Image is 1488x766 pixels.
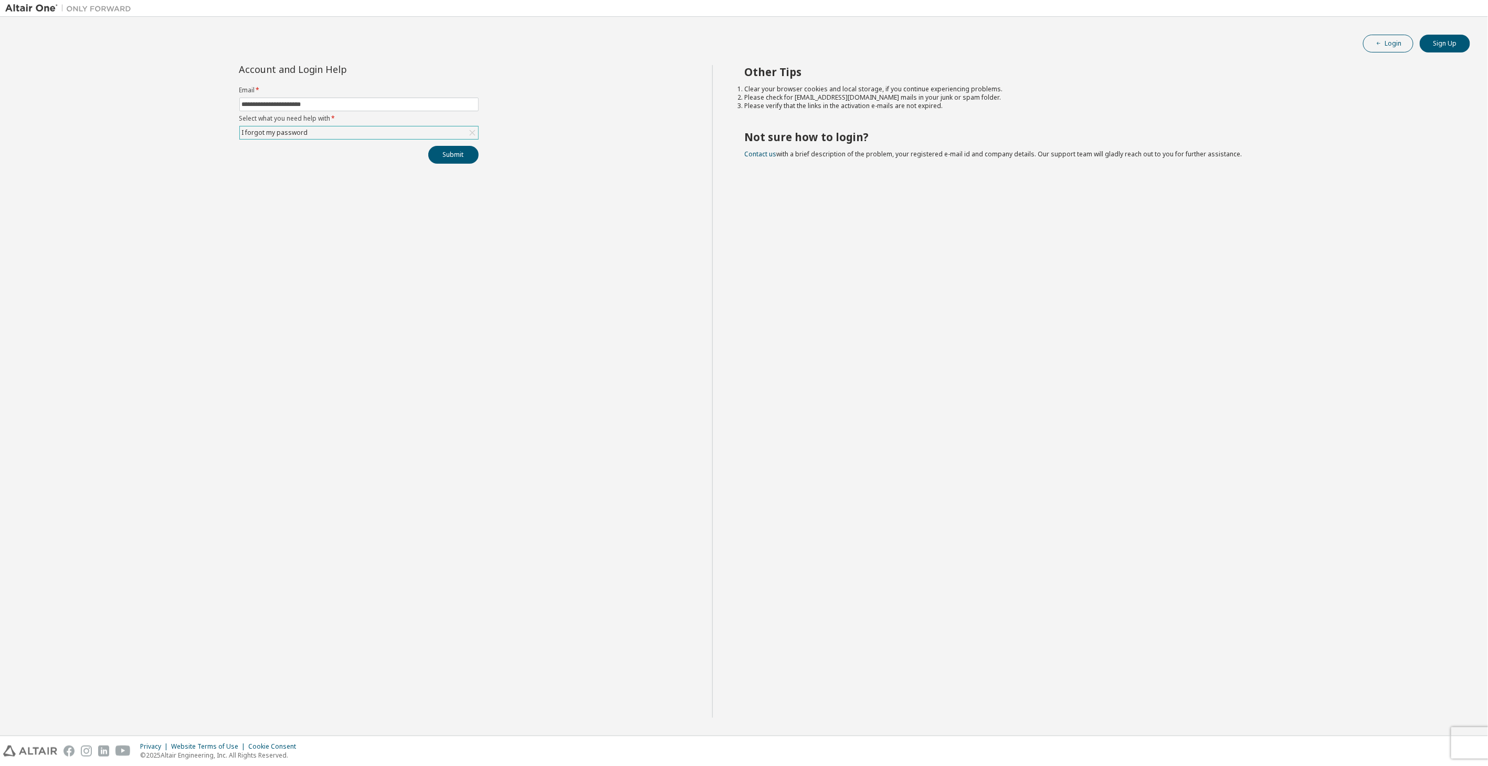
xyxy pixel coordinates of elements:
li: Please check for [EMAIL_ADDRESS][DOMAIN_NAME] mails in your junk or spam folder. [744,93,1451,102]
img: Altair One [5,3,136,14]
div: Privacy [140,742,171,751]
a: Contact us [744,150,776,158]
p: © 2025 Altair Engineering, Inc. All Rights Reserved. [140,751,302,760]
img: facebook.svg [64,746,75,757]
li: Please verify that the links in the activation e-mails are not expired. [744,102,1451,110]
img: altair_logo.svg [3,746,57,757]
span: with a brief description of the problem, your registered e-mail id and company details. Our suppo... [744,150,1242,158]
label: Email [239,86,479,94]
div: I forgot my password [240,127,310,139]
img: instagram.svg [81,746,92,757]
div: Account and Login Help [239,65,431,73]
button: Submit [428,146,479,164]
h2: Not sure how to login? [744,130,1451,144]
img: linkedin.svg [98,746,109,757]
button: Login [1363,35,1413,52]
div: I forgot my password [240,126,478,139]
label: Select what you need help with [239,114,479,123]
div: Cookie Consent [248,742,302,751]
div: Website Terms of Use [171,742,248,751]
img: youtube.svg [115,746,131,757]
button: Sign Up [1420,35,1470,52]
h2: Other Tips [744,65,1451,79]
li: Clear your browser cookies and local storage, if you continue experiencing problems. [744,85,1451,93]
